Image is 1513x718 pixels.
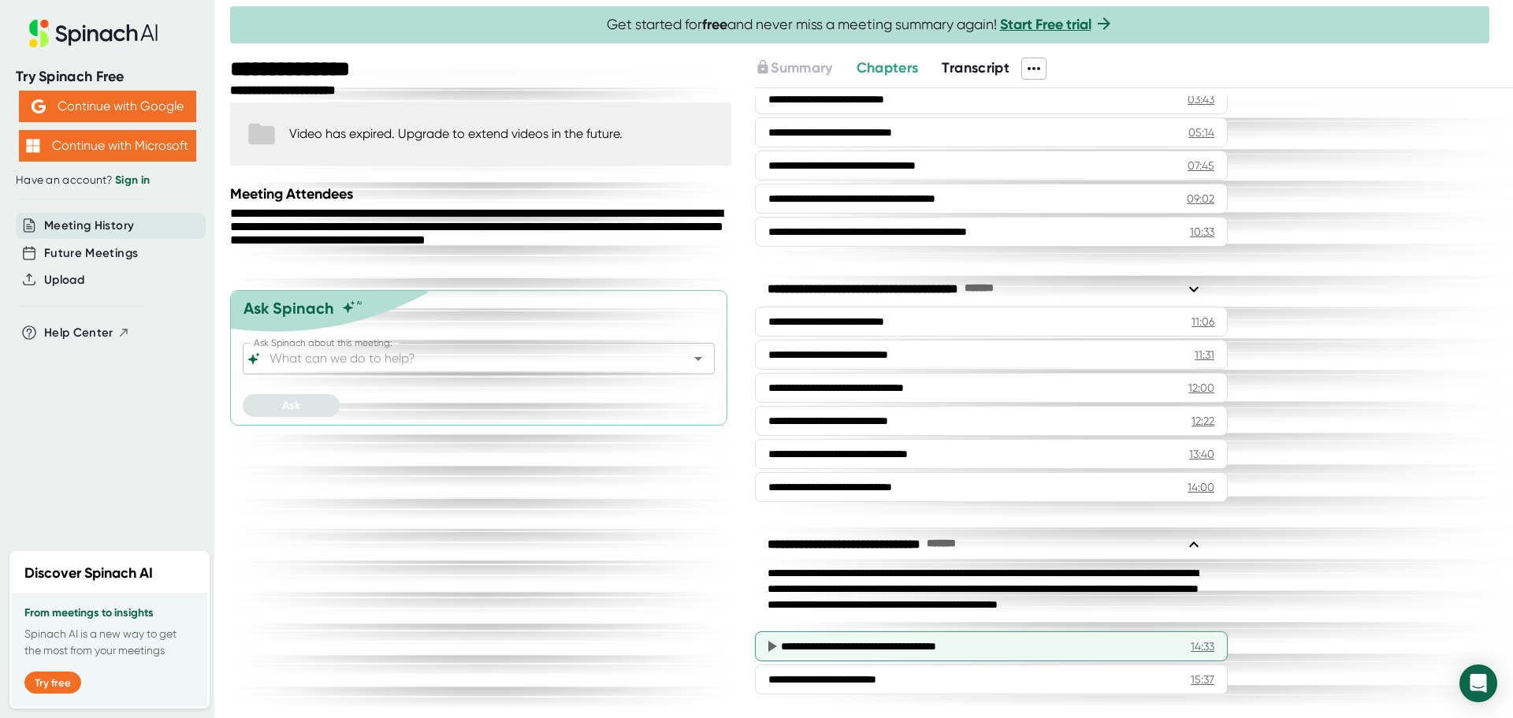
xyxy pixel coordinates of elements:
[19,130,196,162] button: Continue with Microsoft
[1187,191,1214,206] div: 09:02
[1459,664,1497,702] div: Open Intercom Messenger
[1191,671,1214,687] div: 15:37
[1188,91,1214,107] div: 03:43
[44,244,138,262] button: Future Meetings
[24,607,195,619] h3: From meetings to insights
[289,126,623,141] div: Video has expired. Upgrade to extend videos in the future.
[1195,347,1214,363] div: 11:31
[1188,158,1214,173] div: 07:45
[24,671,81,694] button: Try free
[687,348,709,370] button: Open
[755,58,832,79] button: Summary
[44,324,113,342] span: Help Center
[24,626,195,659] p: Spinach AI is a new way to get the most from your meetings
[607,16,1113,34] span: Get started for and never miss a meeting summary again!
[1191,638,1214,654] div: 14:33
[282,399,300,412] span: Ask
[32,99,46,113] img: Aehbyd4JwY73AAAAAElFTkSuQmCC
[1189,446,1214,462] div: 13:40
[755,58,856,80] div: Upgrade to access
[44,324,130,342] button: Help Center
[1190,224,1214,240] div: 10:33
[1191,314,1214,329] div: 11:06
[857,59,919,76] span: Chapters
[16,68,199,86] div: Try Spinach Free
[942,58,1009,79] button: Transcript
[19,91,196,122] button: Continue with Google
[230,185,735,203] div: Meeting Attendees
[942,59,1009,76] span: Transcript
[243,299,334,318] div: Ask Spinach
[1188,380,1214,396] div: 12:00
[1188,479,1214,495] div: 14:00
[44,217,134,235] button: Meeting History
[266,348,664,370] input: What can we do to help?
[1188,125,1214,140] div: 05:14
[702,16,727,33] b: free
[771,59,832,76] span: Summary
[44,271,84,289] button: Upload
[243,394,340,417] button: Ask
[1191,413,1214,429] div: 12:22
[115,173,150,187] a: Sign in
[24,563,153,584] h2: Discover Spinach AI
[16,173,199,188] div: Have an account?
[857,58,919,79] button: Chapters
[1000,16,1091,33] a: Start Free trial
